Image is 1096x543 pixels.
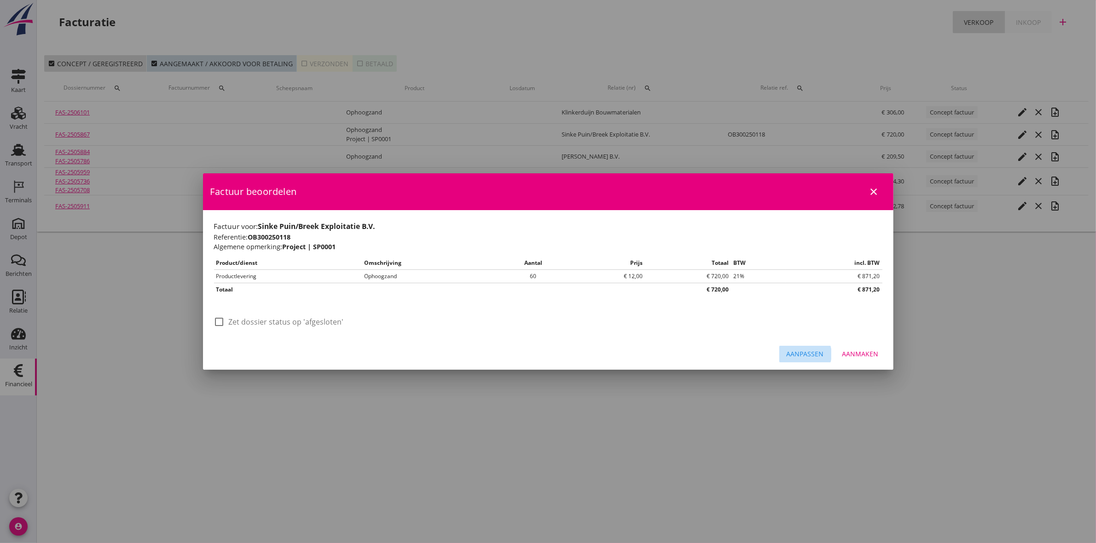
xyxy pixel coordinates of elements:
[731,283,882,296] th: € 871,20
[569,257,645,270] th: Prijs
[362,269,497,283] td: Ophoogzand
[779,346,831,362] button: Aanpassen
[645,257,731,270] th: Totaal
[214,221,882,232] h1: Factuur voor:
[214,269,362,283] td: Productlevering
[214,257,362,270] th: Product/dienst
[731,269,786,283] td: 21%
[731,257,786,270] th: BTW
[248,233,291,241] strong: OB300250118
[645,269,731,283] td: € 720,00
[258,221,375,231] strong: Sinke Puin/Breek Exploitatie B.V.
[497,257,569,270] th: Aantal
[214,283,645,296] th: Totaal
[787,349,824,359] div: Aanpassen
[283,242,336,251] strong: Project | SP0001
[362,257,497,270] th: Omschrijving
[569,269,645,283] td: € 12,00
[645,283,731,296] th: € 720,00
[497,269,569,283] td: 60
[835,346,886,362] button: Aanmaken
[214,232,882,252] h2: Referentie: Algemene opmerking:
[203,173,893,210] div: Factuur beoordelen
[869,186,880,197] i: close
[842,349,879,359] div: Aanmaken
[229,317,344,326] label: Zet dossier status op 'afgesloten'
[786,257,882,270] th: incl. BTW
[786,269,882,283] td: € 871,20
